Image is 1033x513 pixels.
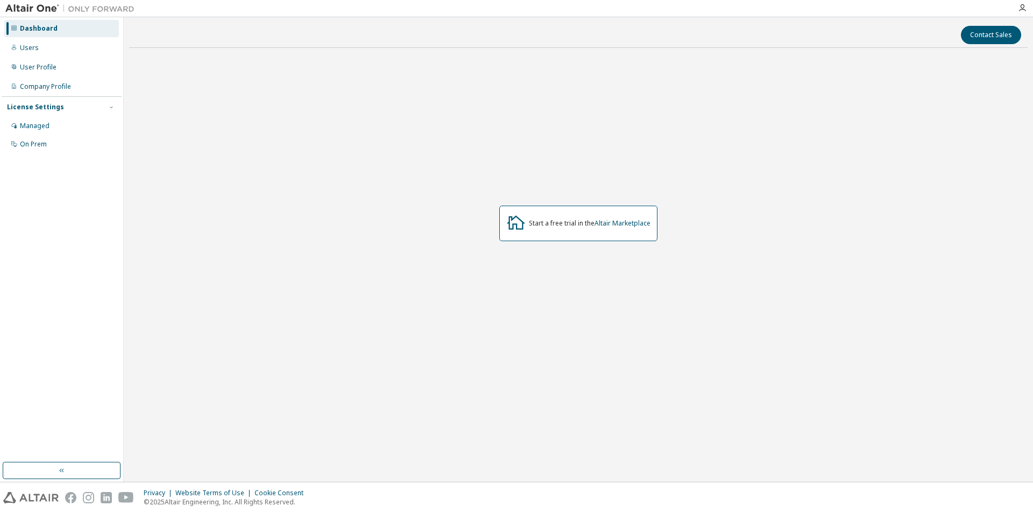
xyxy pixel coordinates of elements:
[529,219,650,228] div: Start a free trial in the
[254,489,310,497] div: Cookie Consent
[20,82,71,91] div: Company Profile
[20,63,56,72] div: User Profile
[118,492,134,503] img: youtube.svg
[65,492,76,503] img: facebook.svg
[20,24,58,33] div: Dashboard
[83,492,94,503] img: instagram.svg
[144,489,175,497] div: Privacy
[595,219,650,228] a: Altair Marketplace
[175,489,254,497] div: Website Terms of Use
[961,26,1021,44] button: Contact Sales
[20,122,49,130] div: Managed
[101,492,112,503] img: linkedin.svg
[5,3,140,14] img: Altair One
[3,492,59,503] img: altair_logo.svg
[144,497,310,507] p: © 2025 Altair Engineering, Inc. All Rights Reserved.
[20,140,47,149] div: On Prem
[7,103,64,111] div: License Settings
[20,44,39,52] div: Users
